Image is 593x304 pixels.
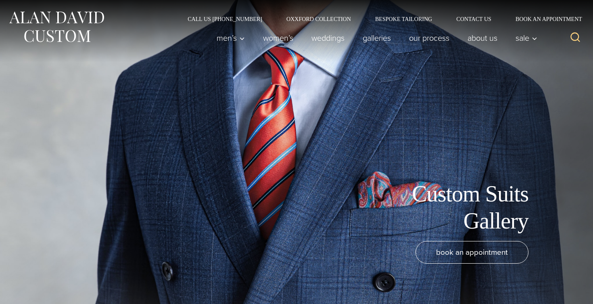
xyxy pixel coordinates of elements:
a: Women’s [254,30,303,46]
a: Galleries [354,30,400,46]
a: Call Us [PHONE_NUMBER] [175,16,274,22]
span: book an appointment [436,246,508,258]
a: book an appointment [416,241,528,264]
span: Men’s [217,34,245,42]
a: Contact Us [444,16,503,22]
h1: Custom Suits Gallery [347,180,528,235]
nav: Primary Navigation [208,30,542,46]
span: Sale [516,34,537,42]
a: Our Process [400,30,459,46]
img: Alan David Custom [8,9,105,45]
a: Book an Appointment [503,16,585,22]
a: weddings [303,30,354,46]
a: Bespoke Tailoring [363,16,444,22]
nav: Secondary Navigation [175,16,585,22]
a: Oxxford Collection [274,16,363,22]
a: About Us [459,30,507,46]
button: View Search Form [566,28,585,48]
